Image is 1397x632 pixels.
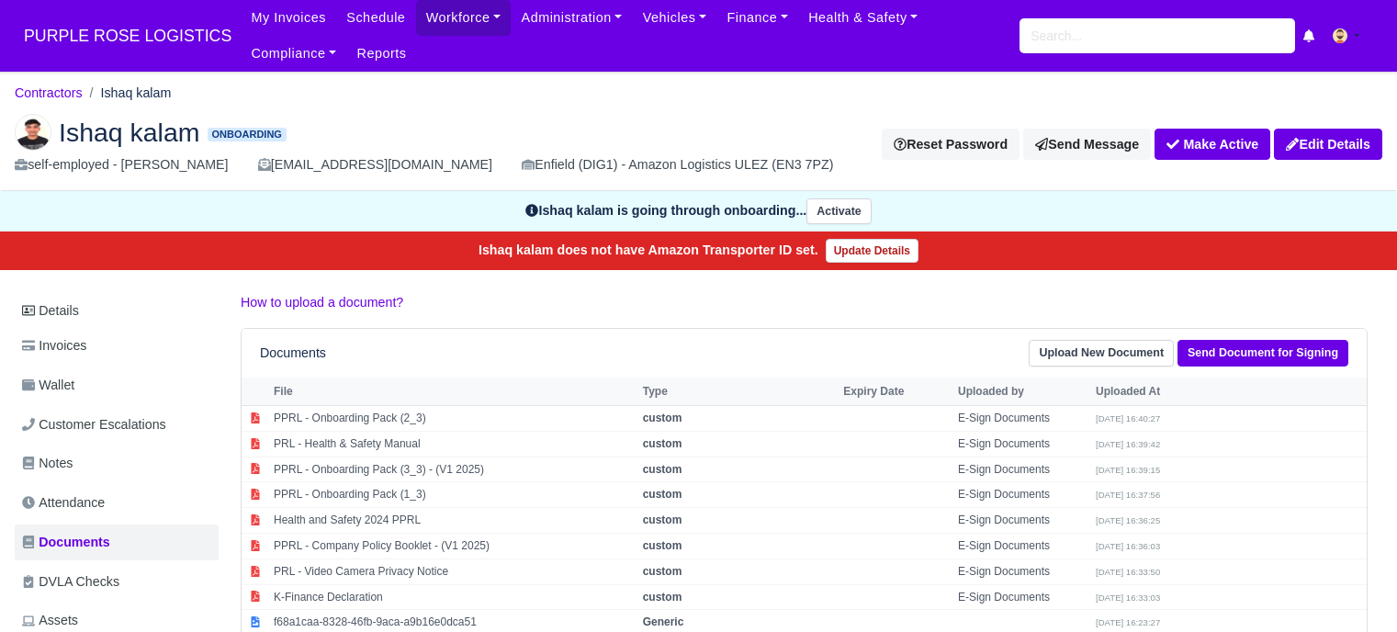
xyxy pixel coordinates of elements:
[882,129,1020,160] button: Reset Password
[826,239,918,263] a: Update Details
[15,17,241,54] span: PURPLE ROSE LOGISTICS
[643,539,682,552] strong: custom
[806,198,871,225] button: Activate
[241,295,403,310] a: How to upload a document?
[1096,567,1160,577] small: [DATE] 16:33:50
[22,610,78,631] span: Assets
[1274,129,1382,160] a: Edit Details
[1096,413,1160,423] small: [DATE] 16:40:27
[839,378,953,405] th: Expiry Date
[208,128,287,141] span: Onboarding
[269,431,638,457] td: PRL - Health & Safety Manual
[15,154,229,175] div: self-employed - [PERSON_NAME]
[83,83,172,104] li: Ishaq kalam
[1096,439,1160,449] small: [DATE] 16:39:42
[22,453,73,474] span: Notes
[15,446,219,481] a: Notes
[15,294,219,328] a: Details
[22,532,110,553] span: Documents
[269,559,638,584] td: PRL - Video Camera Privacy Notice
[1096,515,1160,525] small: [DATE] 16:36:25
[953,431,1091,457] td: E-Sign Documents
[269,405,638,431] td: PPRL - Onboarding Pack (2_3)
[15,564,219,600] a: DVLA Checks
[953,533,1091,559] td: E-Sign Documents
[22,375,74,396] span: Wallet
[269,584,638,610] td: K-Finance Declaration
[953,457,1091,482] td: E-Sign Documents
[643,488,682,501] strong: custom
[258,154,492,175] div: [EMAIL_ADDRESS][DOMAIN_NAME]
[15,18,241,54] a: PURPLE ROSE LOGISTICS
[643,591,682,604] strong: custom
[953,559,1091,584] td: E-Sign Documents
[1091,378,1229,405] th: Uploaded At
[643,412,682,424] strong: custom
[22,414,166,435] span: Customer Escalations
[269,482,638,508] td: PPRL - Onboarding Pack (1_3)
[269,378,638,405] th: File
[643,565,682,578] strong: custom
[1096,541,1160,551] small: [DATE] 16:36:03
[1096,465,1160,475] small: [DATE] 16:39:15
[1,99,1396,191] div: Ishaq kalam
[15,85,83,100] a: Contractors
[1177,340,1348,367] a: Send Document for Signing
[953,508,1091,534] td: E-Sign Documents
[643,615,684,628] strong: Generic
[643,513,682,526] strong: custom
[15,525,219,560] a: Documents
[1020,18,1295,53] input: Search...
[643,463,682,476] strong: custom
[1155,129,1270,160] button: Make Active
[241,36,346,72] a: Compliance
[1096,490,1160,500] small: [DATE] 16:37:56
[269,457,638,482] td: PPRL - Onboarding Pack (3_3) - (V1 2025)
[953,378,1091,405] th: Uploaded by
[15,328,219,364] a: Invoices
[59,119,200,145] span: Ishaq kalam
[260,345,326,361] h6: Documents
[15,367,219,403] a: Wallet
[638,378,839,405] th: Type
[269,508,638,534] td: Health and Safety 2024 PPRL
[22,335,86,356] span: Invoices
[1029,340,1174,367] a: Upload New Document
[22,571,119,592] span: DVLA Checks
[1023,129,1151,160] a: Send Message
[953,482,1091,508] td: E-Sign Documents
[1096,617,1160,627] small: [DATE] 16:23:27
[346,36,416,72] a: Reports
[22,492,105,513] span: Attendance
[522,154,833,175] div: Enfield (DIG1) - Amazon Logistics ULEZ (EN3 7PZ)
[1096,592,1160,603] small: [DATE] 16:33:03
[15,407,219,443] a: Customer Escalations
[269,533,638,559] td: PPRL - Company Policy Booklet - (V1 2025)
[15,485,219,521] a: Attendance
[1305,544,1397,632] iframe: Chat Widget
[953,405,1091,431] td: E-Sign Documents
[643,437,682,450] strong: custom
[953,584,1091,610] td: E-Sign Documents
